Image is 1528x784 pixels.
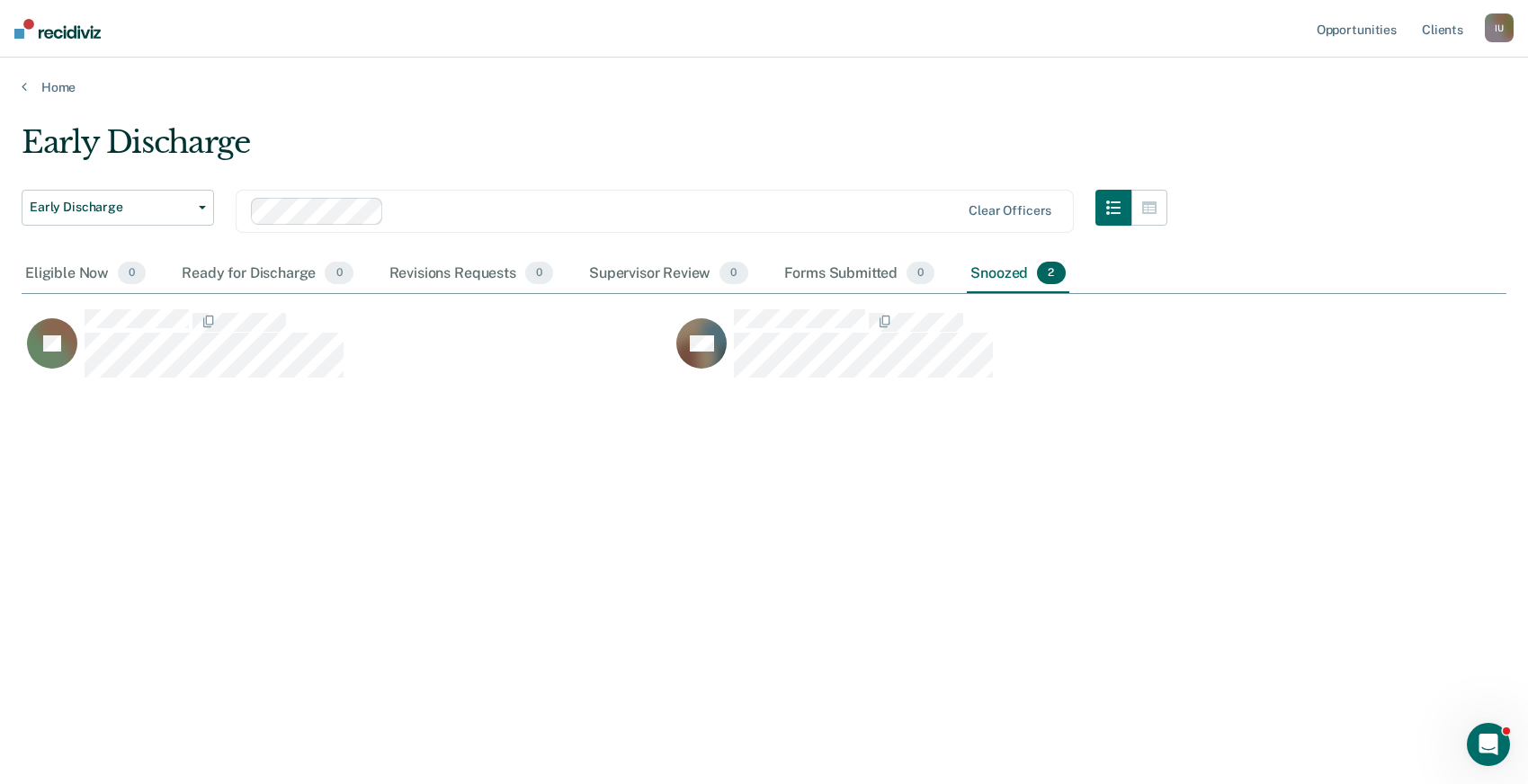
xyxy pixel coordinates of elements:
span: 0 [325,262,353,285]
span: Early Discharge [30,200,192,215]
span: 0 [525,262,553,285]
span: 0 [118,262,146,285]
div: Supervisor Review0 [585,254,752,294]
div: Forms Submitted0 [781,254,939,294]
div: CaseloadOpportunityCell-6798476 [22,308,671,380]
a: Home [22,79,1506,95]
span: 2 [1037,262,1065,285]
div: Snoozed2 [967,254,1068,294]
div: Eligible Now0 [22,254,149,294]
button: Early Discharge [22,190,214,226]
button: IU [1485,13,1514,42]
div: Clear officers [969,203,1051,218]
div: Early Discharge [22,124,1167,175]
iframe: Intercom live chat [1467,723,1510,766]
div: I U [1485,13,1514,42]
span: 0 [907,262,934,285]
div: Revisions Requests0 [386,254,557,294]
img: Recidiviz [14,19,101,39]
div: Ready for Discharge0 [178,254,356,294]
span: 0 [719,262,747,285]
div: CaseloadOpportunityCell-6800438 [671,308,1320,380]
